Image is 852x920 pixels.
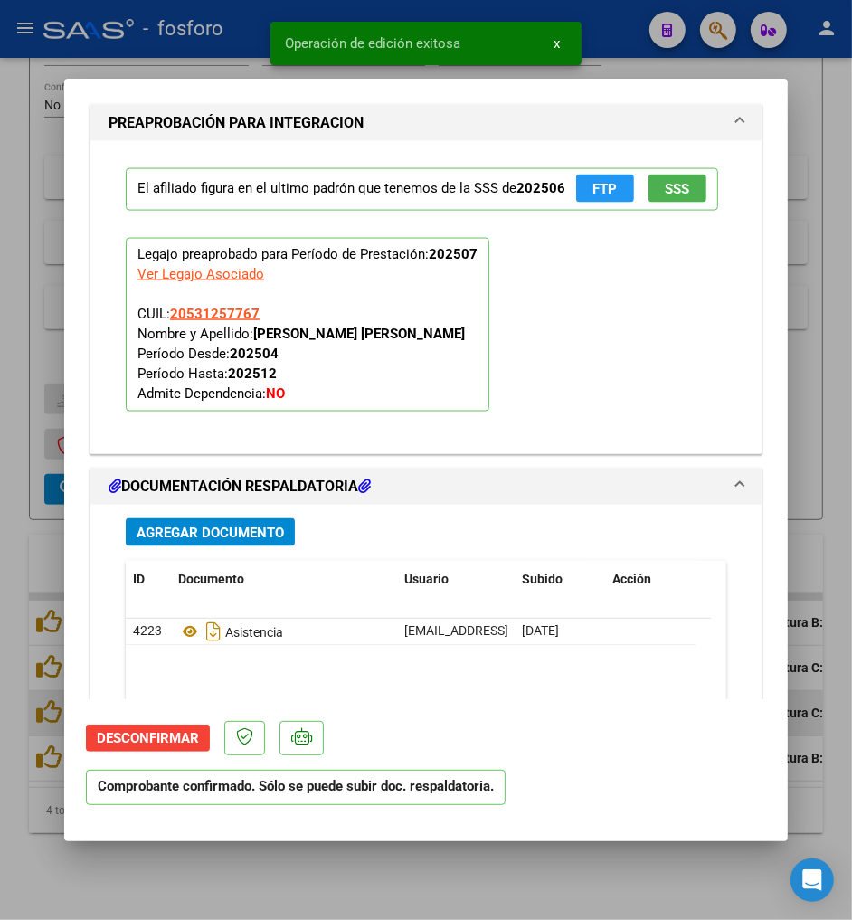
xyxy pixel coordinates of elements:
[126,238,489,412] p: Legajo preaprobado para Período de Prestación:
[666,181,690,197] span: SSS
[522,624,559,639] span: [DATE]
[404,624,711,639] span: [EMAIL_ADDRESS][DOMAIN_NAME] - [PERSON_NAME]
[202,618,225,647] i: Descargar documento
[178,573,244,587] span: Documento
[576,175,634,203] button: FTP
[86,770,506,805] p: Comprobante confirmado. Sólo se puede subir doc. respaldatoria.
[790,858,834,902] div: Open Intercom Messenger
[605,561,696,600] datatable-header-cell: Acción
[90,469,762,505] mat-expansion-panel-header: DOCUMENTACIÓN RESPALDATORIA
[137,306,465,402] span: CUIL: Nombre y Apellido: Período Desde: Período Hasta: Admite Dependencia:
[266,385,285,402] strong: NO
[178,625,283,640] span: Asistencia
[137,264,264,284] div: Ver Legajo Asociado
[648,175,706,203] button: SSS
[126,561,171,600] datatable-header-cell: ID
[90,105,762,141] mat-expansion-panel-header: PREAPROBACIÓN PARA INTEGRACION
[404,573,449,587] span: Usuario
[86,725,210,752] button: Desconfirmar
[126,518,295,546] button: Agregar Documento
[522,573,563,587] span: Subido
[554,35,560,52] span: x
[133,624,162,639] span: 4223
[109,112,364,134] h1: PREAPROBACIÓN PARA INTEGRACION
[593,181,618,197] span: FTP
[612,573,651,587] span: Acción
[97,730,199,746] span: Desconfirmar
[90,505,762,904] div: DOCUMENTACIÓN RESPALDATORIA
[171,561,397,600] datatable-header-cell: Documento
[253,326,465,342] strong: [PERSON_NAME] [PERSON_NAME]
[285,34,460,52] span: Operación de edición exitosa
[539,27,574,60] button: x
[109,476,371,498] h1: DOCUMENTACIÓN RESPALDATORIA
[230,346,279,362] strong: 202504
[515,561,605,600] datatable-header-cell: Subido
[429,246,478,262] strong: 202507
[133,573,145,587] span: ID
[170,306,260,322] span: 20531257767
[137,525,284,541] span: Agregar Documento
[228,365,277,382] strong: 202512
[90,141,762,453] div: PREAPROBACIÓN PARA INTEGRACION
[516,180,565,196] strong: 202506
[397,561,515,600] datatable-header-cell: Usuario
[126,168,718,211] p: El afiliado figura en el ultimo padrón que tenemos de la SSS de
